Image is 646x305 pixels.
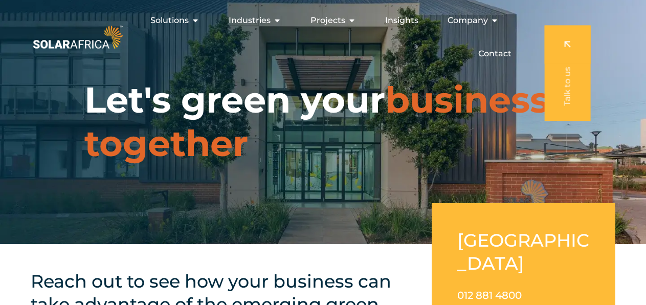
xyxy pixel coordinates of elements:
[229,14,271,27] span: Industries
[84,78,549,165] span: business together
[125,10,520,64] nav: Menu
[84,78,562,165] h1: Let's green your
[310,14,345,27] span: Projects
[457,229,590,275] h2: [GEOGRAPHIC_DATA]
[448,14,488,27] span: Company
[478,48,511,60] a: Contact
[457,289,522,301] a: 012 881 4800
[125,10,520,64] div: Menu Toggle
[150,14,189,27] span: Solutions
[385,14,418,27] a: Insights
